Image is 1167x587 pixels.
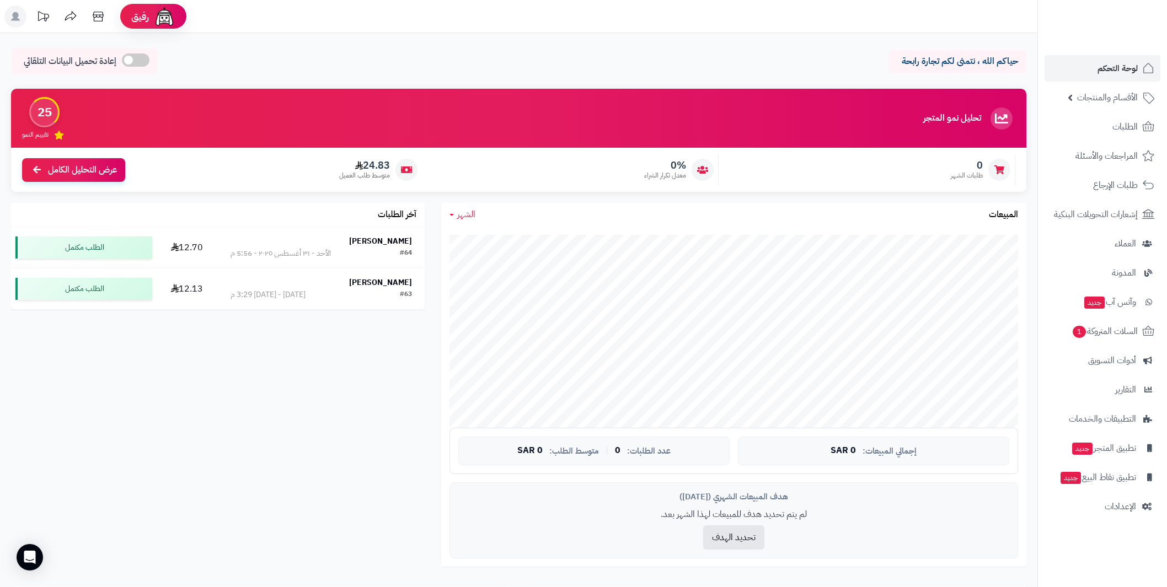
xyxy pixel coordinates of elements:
a: أدوات التسويق [1045,347,1160,374]
a: الشهر [449,208,475,221]
span: إجمالي المبيعات: [863,446,917,456]
strong: [PERSON_NAME] [349,235,412,247]
span: 0 [951,159,983,171]
p: حياكم الله ، نتمنى لكم تجارة رابحة [897,55,1018,68]
p: لم يتم تحديد هدف للمبيعات لهذا الشهر بعد. [458,508,1009,521]
div: Open Intercom Messenger [17,544,43,570]
span: تطبيق نقاط البيع [1059,470,1136,485]
span: المدونة [1112,265,1136,281]
span: معدل تكرار الشراء [644,171,686,180]
span: 24.83 [339,159,390,171]
div: #63 [400,289,412,300]
span: تطبيق المتجر [1071,440,1136,456]
h3: المبيعات [989,210,1018,220]
a: السلات المتروكة1 [1045,318,1160,344]
span: 0 SAR [517,446,543,456]
span: جديد [1061,472,1081,484]
a: التقارير [1045,376,1160,403]
div: الطلب مكتمل [15,278,152,300]
span: 1 [1073,326,1086,338]
span: المراجعات والأسئلة [1075,148,1138,164]
a: تطبيق نقاط البيعجديد [1045,464,1160,491]
a: التطبيقات والخدمات [1045,406,1160,432]
div: الطلب مكتمل [15,236,152,259]
span: 0 SAR [831,446,856,456]
span: طلبات الإرجاع [1093,177,1138,193]
span: عرض التحليل الكامل [48,164,117,176]
img: logo-2.png [1092,29,1157,52]
div: هدف المبيعات الشهري ([DATE]) [458,491,1009,503]
span: جديد [1084,297,1105,309]
span: الطلبات [1112,119,1138,134]
span: التطبيقات والخدمات [1069,411,1136,427]
a: تطبيق المتجرجديد [1045,435,1160,461]
span: | [606,446,608,455]
span: تقييم النمو [22,130,49,139]
a: الإعدادات [1045,493,1160,520]
span: أدوات التسويق [1088,353,1136,368]
div: #64 [400,248,412,259]
a: عرض التحليل الكامل [22,158,125,182]
button: تحديد الهدف [703,525,764,550]
a: المدونة [1045,260,1160,286]
span: إعادة تحميل البيانات التلقائي [24,55,116,68]
img: ai-face.png [153,6,175,28]
h3: آخر الطلبات [378,210,416,220]
a: لوحة التحكم [1045,55,1160,82]
td: 12.13 [157,268,218,309]
span: 0% [644,159,686,171]
a: وآتس آبجديد [1045,289,1160,315]
span: الإعدادات [1105,499,1136,514]
span: الأقسام والمنتجات [1077,90,1138,105]
span: 0 [615,446,620,456]
span: متوسط الطلب: [549,446,599,456]
a: المراجعات والأسئلة [1045,143,1160,169]
span: متوسط طلب العميل [339,171,390,180]
span: إشعارات التحويلات البنكية [1054,207,1138,222]
span: رفيق [131,10,149,23]
span: طلبات الشهر [951,171,983,180]
span: العملاء [1115,236,1136,251]
a: طلبات الإرجاع [1045,172,1160,198]
a: إشعارات التحويلات البنكية [1045,201,1160,228]
span: عدد الطلبات: [627,446,671,456]
span: لوحة التحكم [1098,61,1138,76]
a: تحديثات المنصة [29,6,57,30]
a: الطلبات [1045,114,1160,140]
span: الشهر [457,208,475,221]
td: 12.70 [157,227,218,268]
strong: [PERSON_NAME] [349,277,412,288]
div: الأحد - ٣١ أغسطس ٢٠٢٥ - 5:56 م [231,248,331,259]
h3: تحليل نمو المتجر [923,114,981,123]
span: وآتس آب [1083,294,1136,310]
span: التقارير [1115,382,1136,397]
a: العملاء [1045,230,1160,257]
span: جديد [1072,443,1093,455]
span: السلات المتروكة [1072,324,1138,339]
div: [DATE] - [DATE] 3:29 م [231,289,306,300]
